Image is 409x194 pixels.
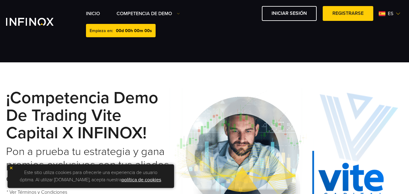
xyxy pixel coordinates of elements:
[86,10,100,17] a: INICIO
[323,6,373,21] a: Registrarse
[385,10,396,17] span: es
[117,10,180,17] a: Competencia de Demo
[177,12,180,15] img: Dropdown
[11,167,171,185] p: Este sitio utiliza cookies para ofrecerle una experiencia de usuario óptima. Al utilizar [DOMAIN_...
[90,28,113,33] span: Empieza en:
[9,166,13,170] img: yellow close icon
[6,88,158,143] strong: ¡Competencia Demo de Trading Vite Capital x INFINOX!
[6,18,68,26] a: INFINOX Vite
[121,177,161,183] a: política de cookies
[6,145,170,185] h2: Pon a prueba tu estrategia y gana premios exclusivos con tus aliados en el trading.
[262,6,317,21] a: Iniciar sesión
[116,28,152,33] span: 00d 00h 00m 00s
